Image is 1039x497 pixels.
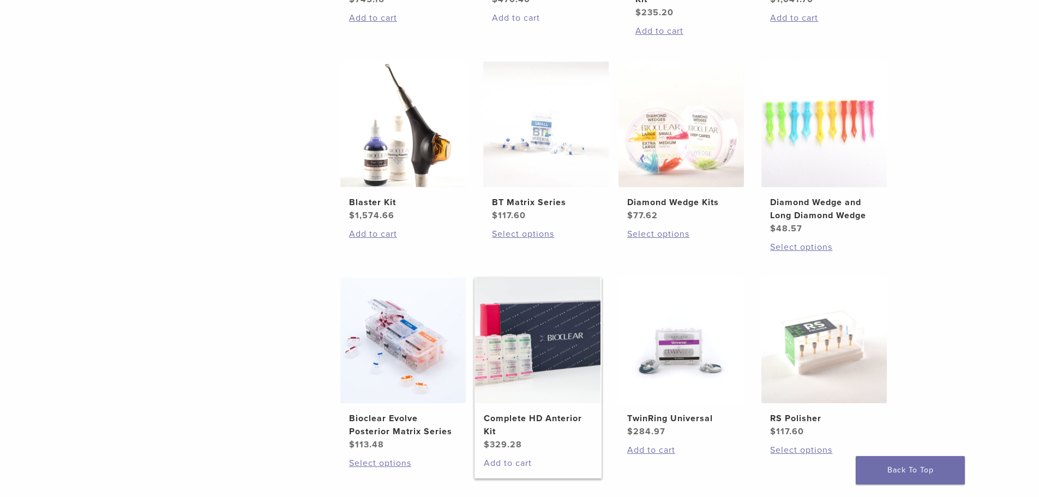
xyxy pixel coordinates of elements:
[618,278,744,403] img: TwinRing Universal
[627,210,633,221] span: $
[635,7,674,18] bdi: 235.20
[475,278,600,403] img: Complete HD Anterior Kit
[770,223,776,234] span: $
[349,227,457,241] a: Add to cart: “Blaster Kit”
[483,62,610,222] a: BT Matrix SeriesBT Matrix Series $117.60
[761,62,887,187] img: Diamond Wedge and Long Diamond Wedge
[627,426,633,437] span: $
[349,457,457,470] a: Select options for “Bioclear Evolve Posterior Matrix Series”
[349,439,355,450] span: $
[492,210,526,221] bdi: 117.60
[340,62,466,187] img: Blaster Kit
[627,412,735,425] h2: TwinRing Universal
[770,223,802,234] bdi: 48.57
[635,25,743,38] a: Add to cart: “Rockstar (RS) Polishing Kit”
[770,426,804,437] bdi: 117.60
[770,196,878,222] h2: Diamond Wedge and Long Diamond Wedge
[340,62,467,222] a: Blaster KitBlaster Kit $1,574.66
[618,62,744,187] img: Diamond Wedge Kits
[627,210,658,221] bdi: 77.62
[349,11,457,25] a: Add to cart: “Evolve All-in-One Kit”
[761,62,888,235] a: Diamond Wedge and Long Diamond WedgeDiamond Wedge and Long Diamond Wedge $48.57
[349,412,457,438] h2: Bioclear Evolve Posterior Matrix Series
[340,278,466,403] img: Bioclear Evolve Posterior Matrix Series
[770,11,878,25] a: Add to cart: “HeatSync Kit”
[627,444,735,457] a: Add to cart: “TwinRing Universal”
[349,210,394,221] bdi: 1,574.66
[483,62,609,187] img: BT Matrix Series
[484,412,592,438] h2: Complete HD Anterior Kit
[627,426,665,437] bdi: 284.97
[349,439,384,450] bdi: 113.48
[761,278,888,438] a: RS PolisherRS Polisher $117.60
[475,278,602,451] a: Complete HD Anterior KitComplete HD Anterior Kit $329.28
[484,457,592,470] a: Add to cart: “Complete HD Anterior Kit”
[618,62,745,222] a: Diamond Wedge KitsDiamond Wedge Kits $77.62
[492,227,600,241] a: Select options for “BT Matrix Series”
[484,439,490,450] span: $
[492,210,498,221] span: $
[484,439,522,450] bdi: 329.28
[761,278,887,403] img: RS Polisher
[340,278,467,451] a: Bioclear Evolve Posterior Matrix SeriesBioclear Evolve Posterior Matrix Series $113.48
[492,11,600,25] a: Add to cart: “Black Triangle (BT) Kit”
[856,456,965,484] a: Back To Top
[627,227,735,241] a: Select options for “Diamond Wedge Kits”
[349,196,457,209] h2: Blaster Kit
[770,426,776,437] span: $
[770,412,878,425] h2: RS Polisher
[349,210,355,221] span: $
[770,241,878,254] a: Select options for “Diamond Wedge and Long Diamond Wedge”
[627,196,735,209] h2: Diamond Wedge Kits
[492,196,600,209] h2: BT Matrix Series
[770,444,878,457] a: Select options for “RS Polisher”
[618,278,745,438] a: TwinRing UniversalTwinRing Universal $284.97
[635,7,641,18] span: $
